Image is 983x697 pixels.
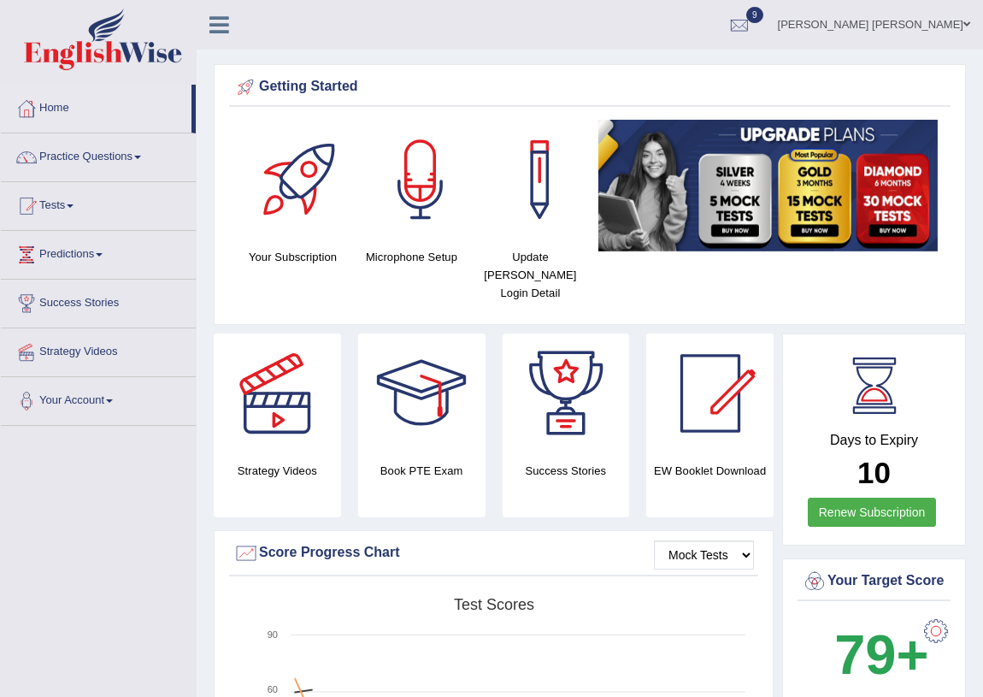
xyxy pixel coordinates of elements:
a: Home [1,85,191,127]
a: Renew Subscription [808,498,937,527]
h4: Microphone Setup [361,248,462,266]
h4: EW Booklet Download [646,462,774,480]
h4: Your Subscription [242,248,344,266]
b: 10 [857,456,891,489]
a: Tests [1,182,196,225]
img: small5.jpg [598,120,938,251]
b: 79+ [834,623,928,686]
h4: Book PTE Exam [358,462,486,480]
a: Practice Questions [1,133,196,176]
text: 60 [268,684,278,694]
a: Strategy Videos [1,328,196,371]
h4: Strategy Videos [214,462,341,480]
tspan: Test scores [454,596,534,613]
span: 9 [746,7,763,23]
a: Your Account [1,377,196,420]
div: Score Progress Chart [233,540,754,566]
h4: Days to Expiry [802,433,946,448]
text: 90 [268,629,278,640]
div: Getting Started [233,74,946,100]
a: Predictions [1,231,196,274]
a: Success Stories [1,280,196,322]
h4: Success Stories [503,462,630,480]
h4: Update [PERSON_NAME] Login Detail [480,248,581,302]
div: Your Target Score [802,569,946,594]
